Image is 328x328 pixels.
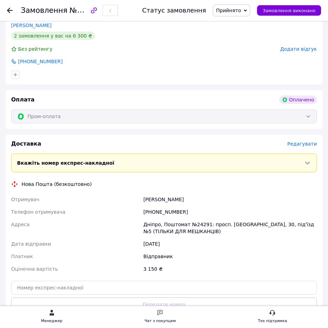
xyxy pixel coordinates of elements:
[20,181,94,188] div: Нова Пошта (безкоштовно)
[258,318,287,325] div: Тех підтримка
[142,263,318,275] div: 3 150 ₴
[11,32,95,40] div: 2 замовлення у вас на 6 300 ₴
[216,8,241,13] span: Прийнято
[144,318,176,325] div: Чат з покупцем
[11,281,317,295] input: Номер експрес-накладної
[18,46,53,52] span: Без рейтингу
[257,5,321,16] button: Замовлення виконано
[279,96,317,104] div: Оплачено
[263,8,315,13] span: Замовлення виконано
[280,46,317,52] span: Додати відгук
[10,58,63,65] a: [PHONE_NUMBER]
[142,250,318,263] div: Відправник
[11,266,58,272] span: Оціночна вартість
[11,140,41,147] span: Доставка
[142,7,206,14] div: Статус замовлення
[21,6,67,15] span: Замовлення
[142,238,318,250] div: [DATE]
[142,218,318,238] div: Дніпро, Поштомат №24291: просп. [GEOGRAPHIC_DATA], 30, під'їзд №5 (ТІЛЬКИ ДЛЯ МЕШКАНЦІВ)
[17,58,63,65] span: [PHONE_NUMBER]
[11,222,30,227] span: Адреса
[11,254,33,259] span: Платник
[17,160,114,166] span: Вкажіть номер експрес-накладної
[11,96,34,103] span: Оплата
[11,209,65,215] span: Телефон отримувача
[11,23,51,28] a: [PERSON_NAME]
[70,6,119,15] span: №356899269
[11,197,39,202] span: Отримувач
[142,193,318,206] div: [PERSON_NAME]
[7,7,13,14] div: Повернутися назад
[142,206,318,218] div: [PHONE_NUMBER]
[41,318,62,325] div: Менеджер
[287,141,317,147] span: Редагувати
[11,241,51,247] span: Дата відправки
